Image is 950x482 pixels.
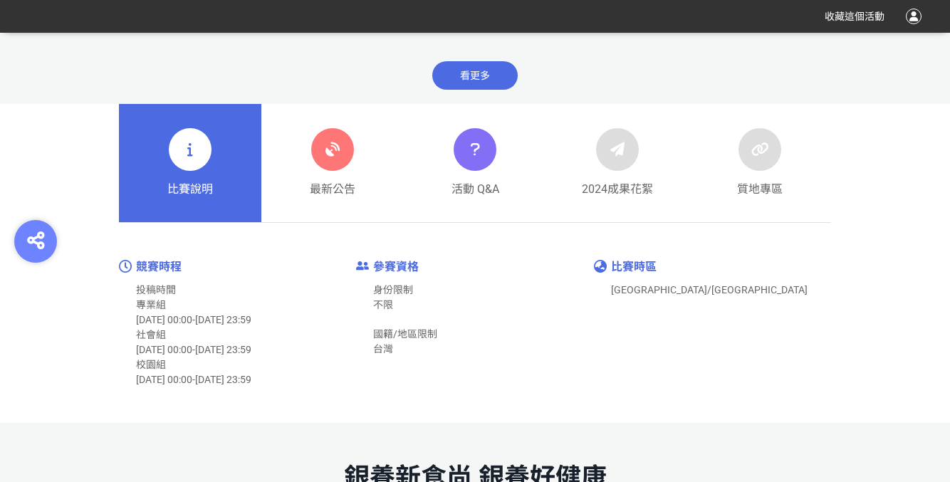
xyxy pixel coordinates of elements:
[611,284,808,295] span: [GEOGRAPHIC_DATA]/[GEOGRAPHIC_DATA]
[404,104,546,222] a: 活動 Q&A
[192,374,195,385] span: -
[356,261,369,271] img: icon-enter-limit.61bcfae.png
[611,260,657,273] span: 比賽時區
[136,284,176,295] span: 投稿時間
[373,284,413,295] span: 身份限制
[195,374,251,385] span: [DATE] 23:59
[136,329,166,340] span: 社會組
[546,104,689,222] a: 2024成果花絮
[136,299,166,310] span: 專業組
[594,260,607,273] img: icon-timezone.9e564b4.png
[119,260,132,273] img: icon-time.04e13fc.png
[136,359,166,370] span: 校園組
[192,344,195,355] span: -
[373,328,437,340] span: 國籍/地區限制
[689,104,831,222] a: 質地專區
[310,181,355,198] span: 最新公告
[195,344,251,355] span: [DATE] 23:59
[136,344,192,355] span: [DATE] 00:00
[825,11,884,22] span: 收藏這個活動
[432,61,518,90] span: 看更多
[582,181,653,198] span: 2024成果花絮
[119,104,261,222] a: 比賽說明
[261,104,404,222] a: 最新公告
[136,314,192,325] span: [DATE] 00:00
[737,181,783,198] span: 質地專區
[451,181,499,198] span: 活動 Q&A
[195,314,251,325] span: [DATE] 23:59
[373,343,393,355] span: 台灣
[136,260,182,273] span: 競賽時程
[167,181,213,198] span: 比賽說明
[373,260,419,273] span: 參賽資格
[192,314,195,325] span: -
[136,374,192,385] span: [DATE] 00:00
[373,299,393,310] span: 不限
